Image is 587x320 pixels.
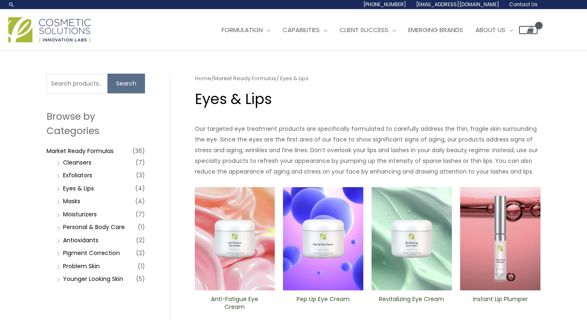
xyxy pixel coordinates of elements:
a: Instant Lip Plumper [467,295,533,314]
input: Search products… [47,74,108,93]
a: Emerging Brands [402,18,469,42]
a: Client Success [333,18,402,42]
h1: Eyes & Lips [195,89,540,109]
a: Eyes & Lips [63,184,94,192]
span: (4) [135,195,145,207]
span: (1) [138,221,145,233]
a: Moisturizers [63,210,97,218]
a: Personal & Body Care [63,223,125,231]
span: (7) [136,157,145,168]
span: Capabilities [283,26,320,34]
span: Emerging Brands [408,26,463,34]
a: Search icon link [8,1,15,8]
a: Formulation [215,18,276,42]
nav: Site Navigation [209,18,538,42]
h2: Revitalizing ​Eye Cream [379,295,445,311]
h2: Browse by Categories [47,109,145,137]
a: Home [195,74,211,82]
a: Market Ready Formulas [47,147,114,155]
a: Exfoliators [63,171,92,179]
a: Cleansers [63,158,91,167]
p: Our targeted eye treatment products are specifically formulated to carefully address the thin, fr... [195,123,540,177]
a: Anti-Fatigue Eye Cream [201,295,268,314]
a: Revitalizing ​Eye Cream [379,295,445,314]
span: (5) [136,273,145,285]
button: Search [108,74,145,93]
a: About Us [469,18,519,42]
a: Market Ready Formulas [214,74,276,82]
a: Problem Skin [63,262,100,270]
img: Cosmetic Solutions Logo [8,17,91,42]
span: (3) [136,169,145,181]
img: Revitalizing ​Eye Cream [372,187,452,291]
a: Younger Looking Skin [63,275,123,283]
h2: Anti-Fatigue Eye Cream [201,295,268,311]
span: [EMAIL_ADDRESS][DOMAIN_NAME] [416,1,499,8]
a: Masks [63,197,80,205]
span: (1) [138,260,145,272]
span: Client Success [339,26,388,34]
span: (2) [136,234,145,246]
span: (36) [132,145,145,157]
span: Formulation [222,26,263,34]
a: Capabilities [276,18,333,42]
img: Anti Fatigue Eye Cream [195,187,275,291]
span: (2) [136,247,145,259]
span: (7) [136,209,145,220]
span: About Us [475,26,505,34]
a: Antioxidants [63,236,98,244]
h2: Pep Up Eye Cream [290,295,356,311]
h2: Instant Lip Plumper [467,295,533,311]
span: Contact Us [509,1,538,8]
a: Pep Up Eye Cream [290,295,356,314]
span: [PHONE_NUMBER] [363,1,406,8]
span: (4) [135,183,145,194]
a: PIgment Correction [63,249,120,257]
a: View Shopping Cart, empty [519,26,538,34]
img: Pep Up Eye Cream [283,187,363,291]
nav: Breadcrumb [195,74,540,83]
img: Instant Lip Plumper [460,187,540,291]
